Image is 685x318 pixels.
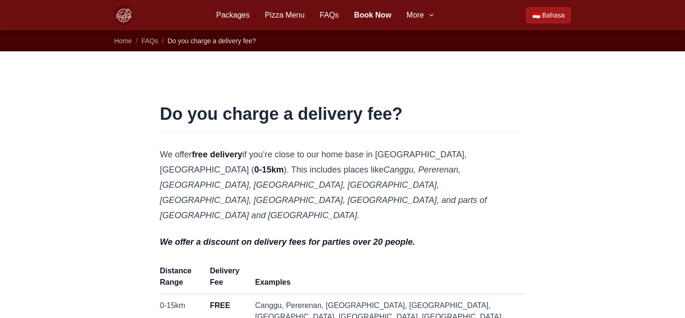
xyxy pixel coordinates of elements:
button: More [407,10,435,21]
h1: Do you charge a delivery fee? [160,105,525,124]
strong: free delivery [192,150,242,159]
a: Beralih ke Bahasa Indonesia [526,7,571,23]
a: Home [114,37,132,45]
li: / [136,36,137,46]
em: We offer a discount on delivery fees for parties over 20 people. [160,237,415,247]
a: Packages [216,10,249,21]
strong: FREE [210,301,230,309]
th: Examples [249,265,525,294]
a: Pizza Menu [265,10,305,21]
span: Do you charge a delivery fee? [167,37,256,45]
span: Bahasa [542,10,565,20]
li: / [162,36,164,46]
p: We offer if you’re close to our home base in [GEOGRAPHIC_DATA], [GEOGRAPHIC_DATA] ( ). This inclu... [160,147,525,223]
th: Delivery Fee [204,265,249,294]
span: More [407,10,424,21]
a: FAQs [320,10,339,21]
th: Distance Range [160,265,204,294]
a: FAQs [141,37,158,45]
strong: 0-15km [254,165,284,174]
img: Bali Pizza Party Logo [114,6,133,25]
a: Book Now [354,10,391,21]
